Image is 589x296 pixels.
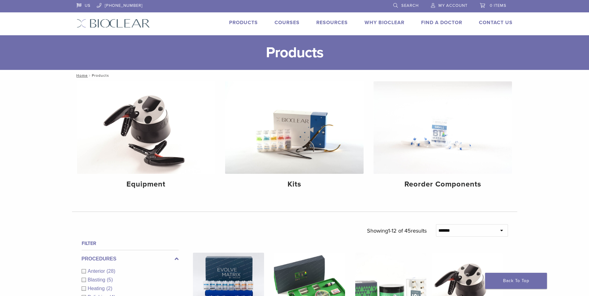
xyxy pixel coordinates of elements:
h4: Filter [82,240,179,247]
span: My Account [438,3,467,8]
a: Equipment [77,81,216,194]
span: 1-12 of 45 [388,227,411,234]
span: 0 items [490,3,506,8]
a: Kits [225,81,364,194]
span: Blasting [88,277,107,282]
span: Search [401,3,419,8]
a: Why Bioclear [365,19,404,26]
img: Kits [225,81,364,174]
a: Resources [316,19,348,26]
nav: Products [72,70,517,81]
span: Heating [88,286,106,291]
img: Bioclear [77,19,150,28]
a: Back To Top [485,273,547,289]
a: Contact Us [479,19,513,26]
a: Home [75,73,88,78]
label: Procedures [82,255,179,263]
h4: Reorder Components [378,179,507,190]
a: Reorder Components [373,81,512,194]
span: / [88,74,92,77]
a: Products [229,19,258,26]
h4: Kits [230,179,359,190]
a: Courses [275,19,300,26]
span: (28) [107,268,115,274]
h4: Equipment [82,179,211,190]
img: Reorder Components [373,81,512,174]
a: Find A Doctor [421,19,462,26]
img: Equipment [77,81,216,174]
span: (2) [106,286,113,291]
p: Showing results [367,224,427,237]
span: (5) [107,277,113,282]
span: Anterior [88,268,107,274]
